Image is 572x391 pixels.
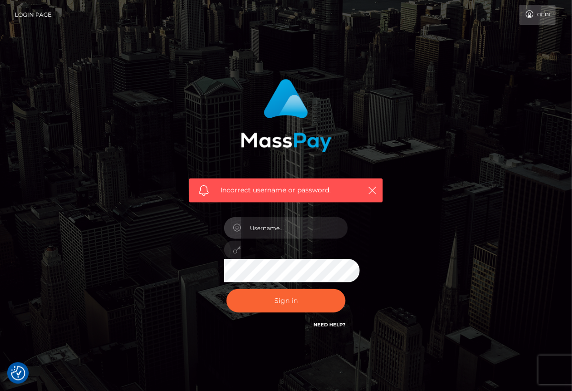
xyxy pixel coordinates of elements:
[220,185,356,195] span: Incorrect username or password.
[227,289,346,313] button: Sign in
[11,366,25,380] button: Consent Preferences
[241,217,348,239] input: Username...
[519,5,556,25] a: Login
[313,322,345,328] a: Need Help?
[15,5,52,25] a: Login Page
[11,366,25,380] img: Revisit consent button
[241,79,332,152] img: MassPay Login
